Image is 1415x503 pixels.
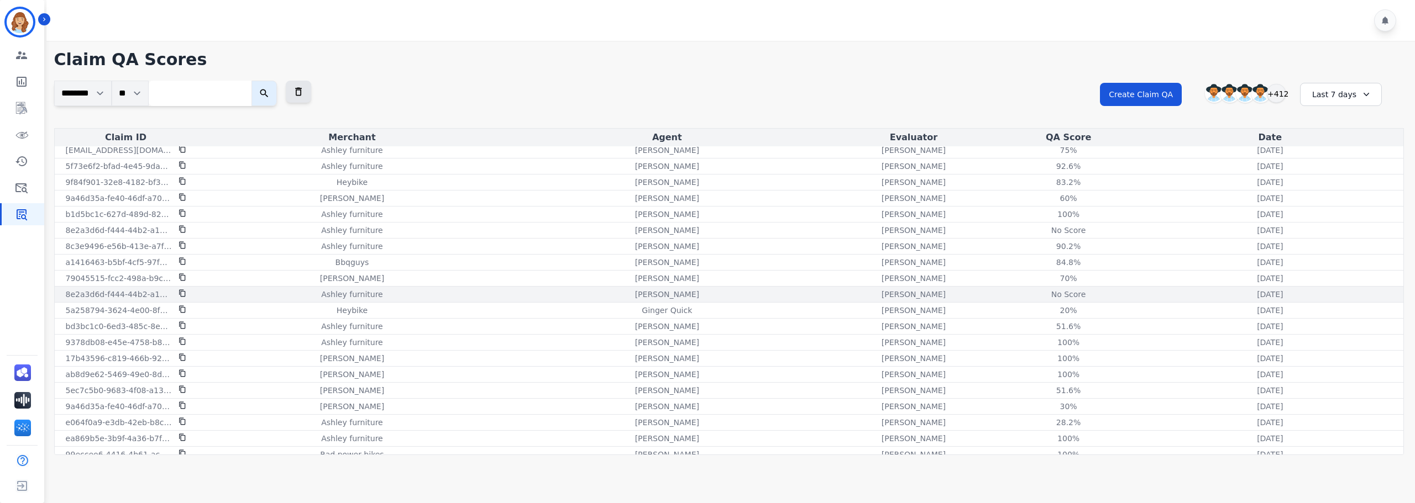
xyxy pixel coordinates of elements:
p: Ashley furniture [321,321,382,332]
p: 9a46d35a-fe40-46df-a702-969741cd4c4b [66,193,172,204]
div: 51.6% [1044,321,1093,332]
p: [PERSON_NAME] [882,417,946,428]
img: Bordered avatar [7,9,33,35]
div: Last 7 days [1300,83,1382,106]
p: [PERSON_NAME] [635,385,699,396]
div: +412 [1267,84,1286,103]
p: [DATE] [1257,289,1283,300]
p: [DATE] [1257,433,1283,444]
p: ab8d9e62-5469-49e0-8d8c-ccc6676c8845 [66,369,172,380]
p: [PERSON_NAME] [882,337,946,348]
p: [PERSON_NAME] [635,177,699,188]
div: 90.2% [1044,241,1093,252]
p: Ashley furniture [321,433,382,444]
div: 20% [1044,305,1093,316]
p: [PERSON_NAME] [882,145,946,156]
p: 5ec7c5b0-9683-4f08-a133-70226b4d3ee3 [66,385,172,396]
p: [DATE] [1257,417,1283,428]
p: [PERSON_NAME] [882,401,946,412]
p: [DATE] [1257,449,1283,460]
p: [PERSON_NAME] [882,305,946,316]
div: No Score [1044,289,1093,300]
p: Heybike [337,305,368,316]
p: [DATE] [1257,353,1283,364]
div: No Score [1044,225,1093,236]
p: [PERSON_NAME] [635,209,699,220]
div: 84.8% [1044,257,1093,268]
p: [PERSON_NAME] [635,193,699,204]
div: 75% [1044,145,1093,156]
p: [DATE] [1257,337,1283,348]
p: [DATE] [1257,273,1283,284]
p: Ashley furniture [321,241,382,252]
p: 8e2a3d6d-f444-44b2-a14f-493d1792efdc [66,289,172,300]
p: [PERSON_NAME] [882,161,946,172]
div: 100% [1044,209,1093,220]
p: [PERSON_NAME] [882,321,946,332]
p: ea869b5e-3b9f-4a36-b7f5-d300dcc42229 [66,433,172,444]
div: Evaluator [829,131,998,144]
div: 70% [1044,273,1093,284]
p: [DATE] [1257,401,1283,412]
p: [PERSON_NAME] [635,273,699,284]
p: [PERSON_NAME] [882,289,946,300]
p: [DATE] [1257,193,1283,204]
p: [PERSON_NAME] [320,273,384,284]
p: bd3bc1c0-6ed3-485c-8e35-a5154fee0c92 [66,321,172,332]
p: [PERSON_NAME] [635,289,699,300]
div: Date [1139,131,1401,144]
p: 8c3e9496-e56b-413e-a7f1-d762d76c75fb [66,241,172,252]
p: 99eccee6-4416-4b61-ac25-1ad3a39bd925 [66,449,172,460]
p: [PERSON_NAME] [635,417,699,428]
p: 8e2a3d6d-f444-44b2-a14f-493d1792efdc [66,225,172,236]
div: 51.6% [1044,385,1093,396]
p: Ashley furniture [321,225,382,236]
p: [PERSON_NAME] [320,369,384,380]
p: [PERSON_NAME] [320,385,384,396]
p: [PERSON_NAME] [635,449,699,460]
p: Bbqguys [336,257,369,268]
div: 30% [1044,401,1093,412]
p: Rad power bikes [320,449,384,460]
p: 9a46d35a-fe40-46df-a702-969741cd4c4b [66,401,172,412]
div: 100% [1044,369,1093,380]
p: Ashley furniture [321,161,382,172]
p: [DATE] [1257,257,1283,268]
p: a1416463-b5bf-4cf5-97f2-326905d8d0ed [66,257,172,268]
div: 92.6% [1044,161,1093,172]
p: 9f84f901-32e8-4182-bf36-70d6d2e5c241 [66,177,172,188]
p: Ashley furniture [321,417,382,428]
p: [PERSON_NAME] [635,401,699,412]
p: [PERSON_NAME] [635,225,699,236]
p: [DATE] [1257,161,1283,172]
p: [PERSON_NAME] [882,449,946,460]
p: [DATE] [1257,305,1283,316]
p: [DATE] [1257,225,1283,236]
p: 17b43596-c819-466b-9248-397843ff71b5 [66,353,172,364]
p: Ashley furniture [321,145,382,156]
p: [PERSON_NAME] [635,321,699,332]
p: [DATE] [1257,369,1283,380]
p: e064f0a9-e3db-42eb-b8c5-d708d673fb46 [66,417,172,428]
p: [PERSON_NAME] [635,433,699,444]
div: 100% [1044,337,1093,348]
p: [PERSON_NAME] [635,337,699,348]
p: Ashley furniture [321,289,382,300]
div: 100% [1044,353,1093,364]
p: Heybike [337,177,368,188]
p: [PERSON_NAME] [320,401,384,412]
p: [DATE] [1257,177,1283,188]
p: 5a258794-3624-4e00-8fcb-17b53d96192c [66,305,172,316]
p: Ashley furniture [321,337,382,348]
div: 83.2% [1044,177,1093,188]
p: [PERSON_NAME] [635,145,699,156]
p: 79045515-fcc2-498a-b9c2-52fb18e9af00 [66,273,172,284]
p: [DATE] [1257,321,1283,332]
p: 9378db08-e45e-4758-b894-182461775b54 [66,337,172,348]
p: [EMAIL_ADDRESS][DOMAIN_NAME] [66,145,172,156]
p: [PERSON_NAME] [635,241,699,252]
p: [PERSON_NAME] [882,257,946,268]
p: [PERSON_NAME] [882,385,946,396]
p: [PERSON_NAME] [635,257,699,268]
div: Merchant [200,131,505,144]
